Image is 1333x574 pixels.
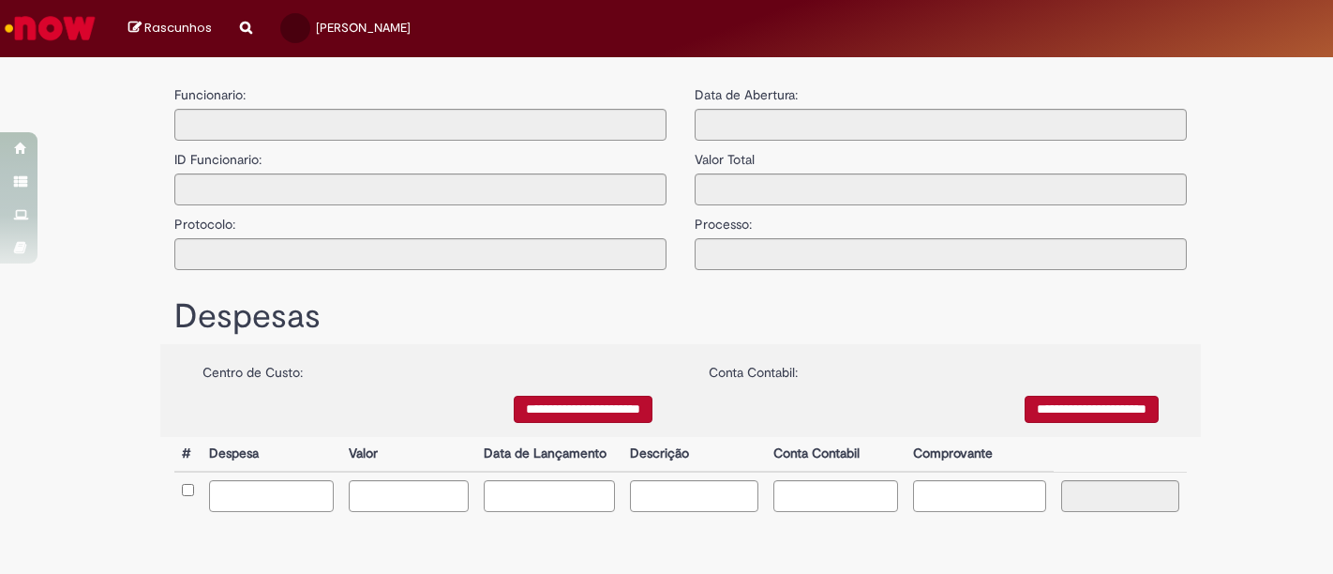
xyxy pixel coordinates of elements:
[174,298,1187,336] h1: Despesas
[202,437,341,472] th: Despesa
[476,437,623,472] th: Data de Lançamento
[174,437,202,472] th: #
[341,437,475,472] th: Valor
[2,9,98,47] img: ServiceNow
[174,141,262,169] label: ID Funcionario:
[316,20,411,36] span: [PERSON_NAME]
[906,437,1055,472] th: Comprovante
[695,141,755,169] label: Valor Total
[622,437,765,472] th: Descrição
[128,20,212,38] a: Rascunhos
[202,354,303,382] label: Centro de Custo:
[766,437,906,472] th: Conta Contabil
[709,354,798,382] label: Conta Contabil:
[695,85,798,104] label: Data de Abertura:
[174,85,246,104] label: Funcionario:
[174,205,235,234] label: Protocolo:
[695,205,752,234] label: Processo:
[144,19,212,37] span: Rascunhos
